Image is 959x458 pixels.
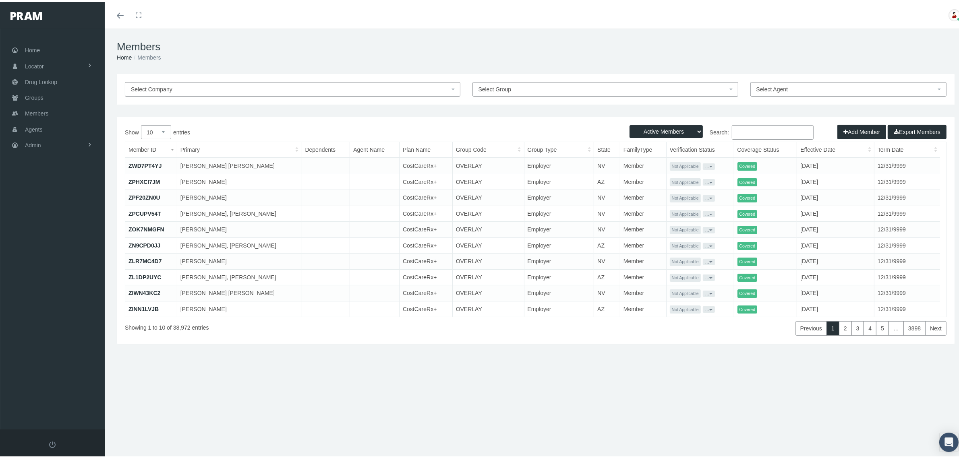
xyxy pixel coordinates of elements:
td: OVERLAY [452,299,524,315]
span: Locator [25,57,44,72]
td: Employer [524,267,594,283]
td: [PERSON_NAME] [177,172,302,188]
td: 12/31/9999 [874,299,940,315]
td: [DATE] [797,299,874,315]
div: Open Intercom Messenger [939,431,959,450]
button: ... [703,177,715,184]
td: OVERLAY [452,204,524,220]
td: [PERSON_NAME], [PERSON_NAME] [177,204,302,220]
button: ... [703,209,715,215]
span: Covered [737,256,758,264]
span: Covered [737,287,758,296]
td: [PERSON_NAME] [177,252,302,268]
td: [PERSON_NAME] [177,299,302,315]
a: ZN9CPD0JJ [128,240,160,247]
td: OVERLAY [452,188,524,204]
a: … [889,319,904,334]
td: Member [620,204,667,220]
td: 12/31/9999 [874,252,940,268]
th: Agent Name [350,140,400,156]
td: [DATE] [797,188,874,204]
span: Covered [737,160,758,169]
span: Home [25,41,40,56]
td: 12/31/9999 [874,156,940,172]
td: Member [620,220,667,236]
td: [PERSON_NAME] [PERSON_NAME] [177,283,302,299]
td: Member [620,283,667,299]
th: Group Code: activate to sort column ascending [452,140,524,156]
button: Export Members [888,123,947,137]
td: CostCareRx+ [400,299,453,315]
td: NV [594,283,620,299]
td: OVERLAY [452,267,524,283]
td: 12/31/9999 [874,283,940,299]
li: Members [132,51,161,60]
td: CostCareRx+ [400,204,453,220]
td: Employer [524,188,594,204]
th: State [594,140,620,156]
th: FamilyType [620,140,667,156]
a: 3898 [903,319,926,334]
span: Members [25,104,48,119]
td: CostCareRx+ [400,172,453,188]
td: NV [594,204,620,220]
label: Show entries [125,123,536,137]
a: ZOK7NMGFN [128,224,164,231]
td: 12/31/9999 [874,188,940,204]
a: ZPHXCI7JM [128,177,160,183]
a: ZWD7PT4YJ [128,161,162,167]
td: CostCareRx+ [400,188,453,204]
th: Plan Name [400,140,453,156]
td: [PERSON_NAME] [177,220,302,236]
a: 4 [864,319,876,334]
button: ... [703,289,715,295]
select: Showentries [141,123,171,137]
th: Term Date: activate to sort column ascending [874,140,940,156]
td: NV [594,156,620,172]
td: 12/31/9999 [874,235,940,252]
span: Not Applicable [670,160,701,169]
span: Not Applicable [670,287,701,296]
span: Agents [25,120,43,135]
td: [DATE] [797,283,874,299]
td: CostCareRx+ [400,156,453,172]
td: [PERSON_NAME] [177,188,302,204]
span: Not Applicable [670,192,701,200]
td: Member [620,172,667,188]
td: [DATE] [797,172,874,188]
th: Verification Status [666,140,734,156]
a: ZIWN43KC2 [128,288,160,294]
button: ... [703,193,715,200]
th: Primary: activate to sort column ascending [177,140,302,156]
button: ... [703,272,715,279]
td: Member [620,267,667,283]
span: Covered [737,192,758,200]
td: AZ [594,235,620,252]
h1: Members [117,39,955,51]
td: Member [620,156,667,172]
td: CostCareRx+ [400,283,453,299]
td: CostCareRx+ [400,235,453,252]
td: Employer [524,204,594,220]
td: Member [620,252,667,268]
button: ... [703,241,715,247]
td: NV [594,188,620,204]
td: [DATE] [797,220,874,236]
a: 2 [839,319,852,334]
span: Drug Lookup [25,72,57,88]
span: Admin [25,136,41,151]
td: [DATE] [797,235,874,252]
a: ZLR7MC4D7 [128,256,162,262]
a: 1 [826,319,839,334]
td: OVERLAY [452,220,524,236]
td: NV [594,252,620,268]
td: OVERLAY [452,235,524,252]
span: Covered [737,303,758,312]
span: Covered [737,176,758,185]
a: Next [925,319,947,334]
img: PRAM_20_x_78.png [10,10,42,18]
td: Employer [524,156,594,172]
span: Covered [737,272,758,280]
button: ... [703,161,715,168]
a: ZINN1LVJB [128,304,159,310]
